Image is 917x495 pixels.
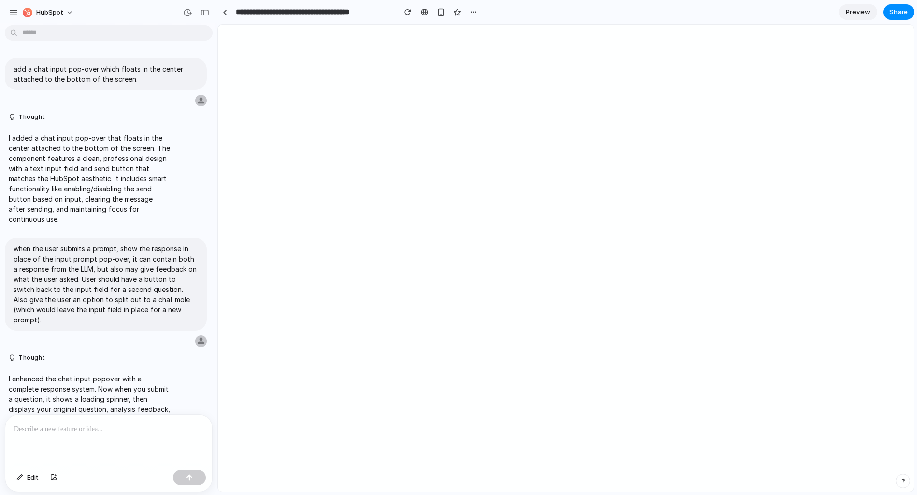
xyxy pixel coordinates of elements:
[19,5,78,20] button: HubSpot
[889,7,908,17] span: Share
[12,470,43,485] button: Edit
[9,374,170,475] p: I enhanced the chat input popover with a complete response system. Now when you submit a question...
[846,7,870,17] span: Preview
[14,64,198,84] p: add a chat input pop-over which floats in the center attached to the bottom of the screen.
[883,4,914,20] button: Share
[27,473,39,482] span: Edit
[9,133,170,224] p: I added a chat input pop-over that floats in the center attached to the bottom of the screen. The...
[14,244,198,325] p: when the user submits a prompt, show the response in place of the input prompt pop-over, it can c...
[839,4,877,20] a: Preview
[36,8,63,17] span: HubSpot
